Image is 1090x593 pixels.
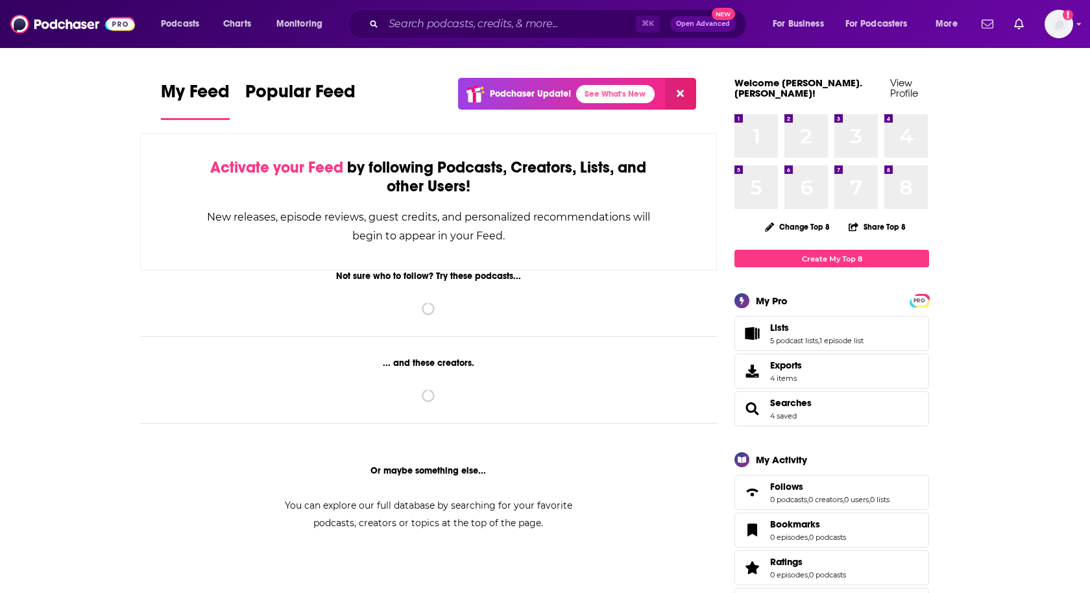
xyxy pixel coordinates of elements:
a: Lists [770,322,864,333]
span: Follows [734,475,929,510]
a: 0 users [844,495,869,504]
a: 0 episodes [770,570,808,579]
span: For Podcasters [845,15,908,33]
div: You can explore our full database by searching for your favorite podcasts, creators or topics at ... [269,497,588,532]
span: More [936,15,958,33]
img: Podchaser - Follow, Share and Rate Podcasts [10,12,135,36]
a: Bookmarks [770,518,846,530]
span: New [712,8,735,20]
div: by following Podcasts, Creators, Lists, and other Users! [206,158,651,196]
a: Create My Top 8 [734,250,929,267]
span: Follows [770,481,803,492]
button: open menu [764,14,840,34]
a: 0 creators [808,495,843,504]
a: PRO [912,295,927,305]
span: , [807,495,808,504]
span: Exports [739,362,765,380]
span: 4 items [770,374,802,383]
a: View Profile [890,77,918,99]
a: Searches [770,397,812,409]
span: , [808,570,809,579]
input: Search podcasts, credits, & more... [383,14,636,34]
svg: Add a profile image [1063,10,1073,20]
a: See What's New [576,85,655,103]
a: Exports [734,354,929,389]
a: Show notifications dropdown [1009,13,1029,35]
span: PRO [912,296,927,306]
a: 0 lists [870,495,890,504]
a: Ratings [770,556,846,568]
a: 1 episode list [819,336,864,345]
span: , [869,495,870,504]
div: New releases, episode reviews, guest credits, and personalized recommendations will begin to appe... [206,208,651,245]
img: User Profile [1045,10,1073,38]
a: Lists [739,324,765,343]
a: Welcome [PERSON_NAME].[PERSON_NAME]! [734,77,862,99]
a: Searches [739,400,765,418]
p: Podchaser Update! [490,88,571,99]
span: Activate your Feed [210,158,343,177]
a: Show notifications dropdown [976,13,999,35]
button: Change Top 8 [757,219,838,235]
a: 0 episodes [770,533,808,542]
div: My Activity [756,454,807,466]
span: Exports [770,359,802,371]
span: ⌘ K [636,16,660,32]
span: Bookmarks [770,518,820,530]
a: Popular Feed [245,80,356,120]
span: Open Advanced [676,21,730,27]
a: 0 podcasts [809,570,846,579]
a: 0 podcasts [770,495,807,504]
button: open menu [267,14,339,34]
span: , [843,495,844,504]
a: Follows [770,481,890,492]
span: Podcasts [161,15,199,33]
button: Share Top 8 [848,214,906,239]
span: Logged in as heidi.egloff [1045,10,1073,38]
span: Bookmarks [734,513,929,548]
button: open menu [837,14,926,34]
div: Not sure who to follow? Try these podcasts... [140,271,717,282]
a: Charts [215,14,259,34]
a: Bookmarks [739,521,765,539]
span: My Feed [161,80,230,110]
span: , [808,533,809,542]
span: Searches [734,391,929,426]
a: 5 podcast lists [770,336,818,345]
a: Follows [739,483,765,502]
span: Charts [223,15,251,33]
div: Or maybe something else... [140,465,717,476]
span: Ratings [770,556,803,568]
span: Popular Feed [245,80,356,110]
button: open menu [152,14,216,34]
span: For Business [773,15,824,33]
div: My Pro [756,295,788,307]
a: 0 podcasts [809,533,846,542]
span: , [818,336,819,345]
span: Ratings [734,550,929,585]
a: Ratings [739,559,765,577]
div: ... and these creators. [140,357,717,369]
span: Monitoring [276,15,322,33]
a: My Feed [161,80,230,120]
a: 4 saved [770,411,797,420]
span: Lists [734,316,929,351]
button: Open AdvancedNew [670,16,736,32]
span: Lists [770,322,789,333]
button: open menu [926,14,974,34]
button: Show profile menu [1045,10,1073,38]
div: Search podcasts, credits, & more... [360,9,759,39]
